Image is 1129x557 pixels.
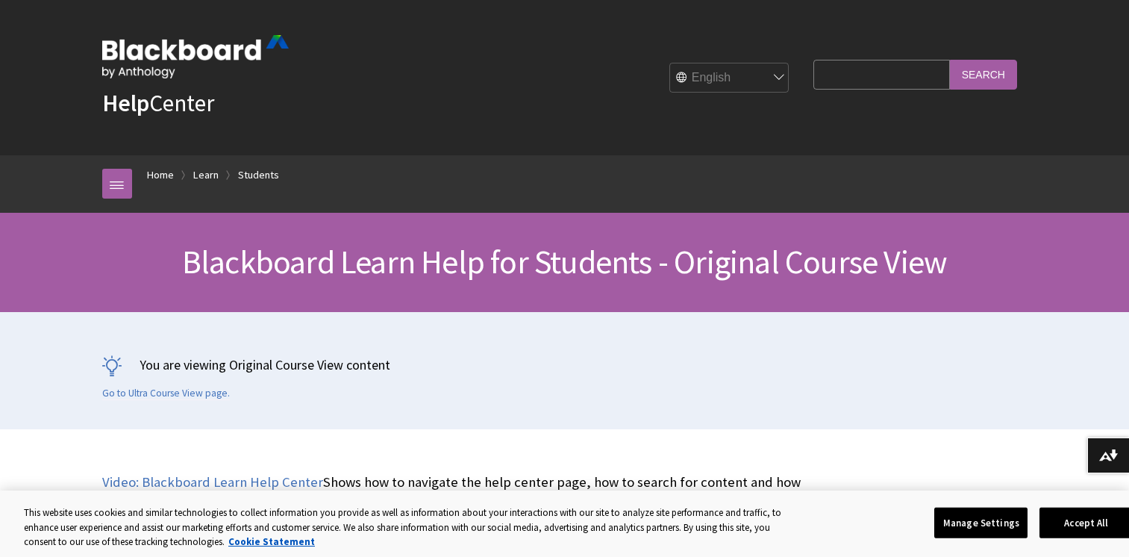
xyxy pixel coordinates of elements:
button: Manage Settings [934,507,1028,538]
a: More information about your privacy, opens in a new tab [228,535,315,548]
a: Students [238,166,279,184]
a: Learn [193,166,219,184]
strong: Help [102,88,149,118]
a: Video: Blackboard Learn Help Center [102,473,323,491]
select: Site Language Selector [670,63,789,93]
a: Home [147,166,174,184]
span: Blackboard Learn Help for Students - Original Course View [182,241,947,282]
input: Search [950,60,1017,89]
div: This website uses cookies and similar technologies to collect information you provide as well as ... [24,505,790,550]
p: You are viewing Original Course View content [102,355,1028,374]
a: Go to Ultra Course View page. [102,387,230,400]
p: Shows how to navigate the help center page, how to search for content and how to differentiate be... [102,473,807,511]
a: HelpCenter [102,88,214,118]
img: Blackboard by Anthology [102,35,289,78]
